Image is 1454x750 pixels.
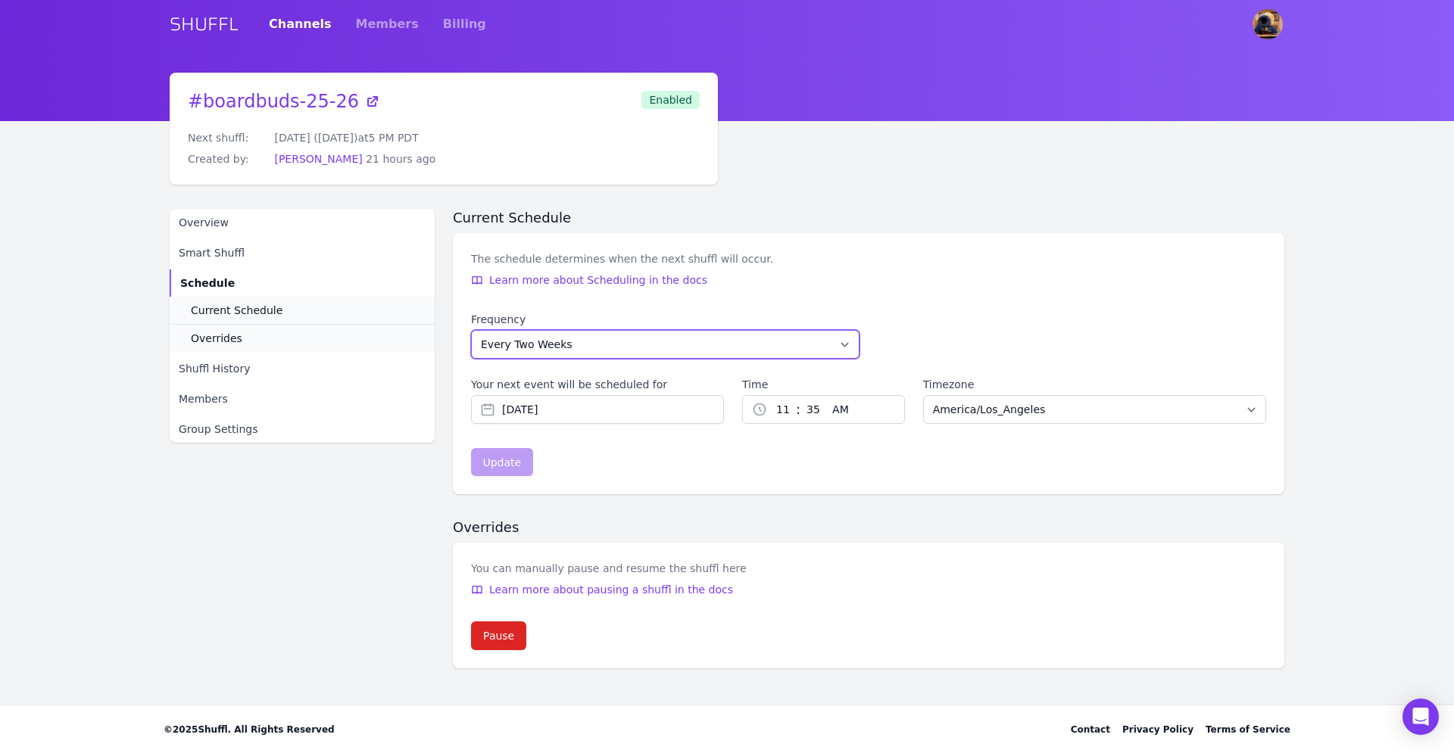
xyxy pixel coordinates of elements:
a: Members [170,385,435,412]
span: : [796,399,800,420]
button: Pause [471,621,526,649]
a: Overview [170,209,435,236]
a: #boardbuds-25-26 [188,91,380,112]
a: SHUFFL [170,12,239,36]
a: Learn more about Scheduling in the docs [471,272,773,288]
span: Overview [179,215,229,230]
span: Schedule [180,275,235,291]
button: User menu [1251,8,1284,41]
a: Schedule [170,269,435,297]
a: Shuffl History [170,355,435,382]
div: You can manually pause and resume the shuffl here [471,561,747,576]
span: 21 hours ago [366,153,435,165]
a: [PERSON_NAME] [274,153,362,165]
span: Members [179,391,228,406]
a: Billing [443,3,486,45]
dt: Next shuffl: [188,130,262,145]
span: # boardbuds-25-26 [188,91,359,112]
label: Frequency [471,312,860,327]
label: Your next event will be scheduled for [471,377,667,392]
button: Update [471,448,533,476]
div: Contact [1071,724,1110,736]
a: Overrides [170,324,435,352]
dt: Created by: [188,151,262,166]
label: Timezone [923,377,1266,392]
span: © 2025 Shuffl. All Rights Reserved [164,724,335,736]
label: Time [742,377,905,392]
span: Shuffl History [179,361,250,376]
a: Current Schedule [170,297,435,324]
span: Enabled [641,91,700,109]
span: [DATE] ([DATE]) at 5 PM PDT [274,132,418,144]
a: Privacy Policy [1122,724,1193,736]
span: Smart Shuffl [179,245,245,260]
span: Overrides [191,331,242,346]
a: Terms of Service [1206,724,1290,736]
div: Open Intercom Messenger [1403,699,1439,735]
div: Pause [483,628,514,643]
span: Learn more about Scheduling in the docs [489,272,707,288]
span: Learn more about pausing a shuffl in the docs [489,582,733,597]
span: Group Settings [179,422,258,437]
h2: Overrides [453,518,1284,537]
a: Learn more about pausing a shuffl in the docs [471,582,747,597]
a: Smart Shuffl [170,239,435,266]
h2: Current Schedule [453,209,1284,227]
a: Group Settings [170,415,435,443]
span: Current Schedule [191,303,282,318]
img: Irene Joo [1253,9,1283,39]
div: The schedule determines when the next shuffl will occur. [471,251,773,266]
a: Members [356,3,419,45]
nav: Sidebar [170,209,435,443]
a: Channels [269,3,332,45]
